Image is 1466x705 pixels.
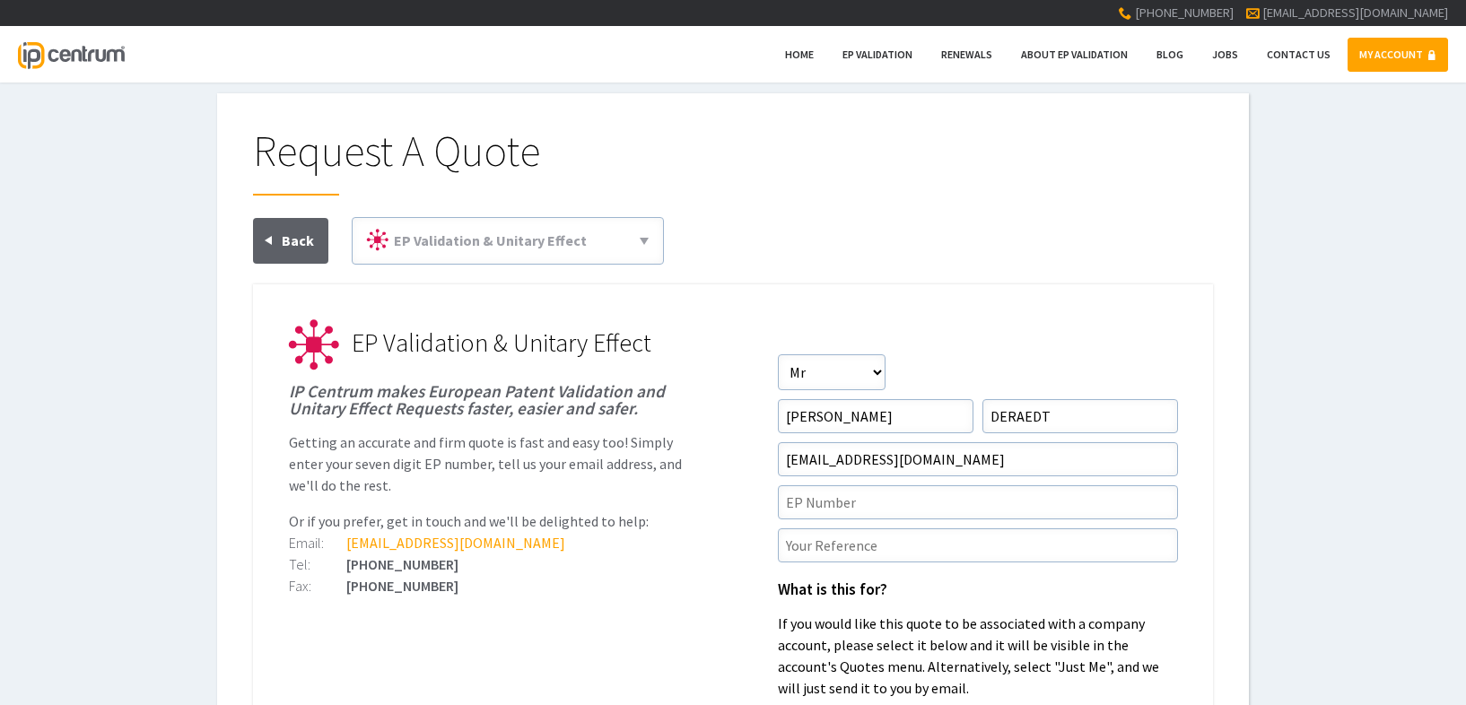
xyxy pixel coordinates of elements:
div: Email: [289,535,346,550]
p: If you would like this quote to be associated with a company account, please select it below and ... [778,613,1178,699]
input: Email [778,442,1178,476]
a: MY ACCOUNT [1348,38,1448,72]
a: Back [253,218,328,264]
span: Renewals [941,48,992,61]
a: Home [773,38,825,72]
span: EP Validation & Unitary Effect [352,326,651,359]
a: IP Centrum [18,26,124,83]
a: [EMAIL_ADDRESS][DOMAIN_NAME] [346,534,565,552]
p: Getting an accurate and firm quote is fast and easy too! Simply enter your seven digit EP number,... [289,431,689,496]
h1: What is this for? [778,582,1178,598]
input: First Name [778,399,973,433]
div: Tel: [289,557,346,571]
span: Home [785,48,814,61]
span: Jobs [1212,48,1238,61]
a: About EP Validation [1009,38,1139,72]
span: EP Validation & Unitary Effect [394,231,587,249]
span: EP Validation [842,48,912,61]
div: [PHONE_NUMBER] [289,579,689,593]
div: Fax: [289,579,346,593]
input: Your Reference [778,528,1178,562]
a: [EMAIL_ADDRESS][DOMAIN_NAME] [1262,4,1448,21]
span: Back [282,231,314,249]
input: Surname [982,399,1178,433]
span: Contact Us [1267,48,1331,61]
a: EP Validation & Unitary Effect [360,225,656,257]
h1: IP Centrum makes European Patent Validation and Unitary Effect Requests faster, easier and safer. [289,383,689,417]
input: EP Number [778,485,1178,519]
a: Contact Us [1255,38,1342,72]
span: Blog [1156,48,1183,61]
div: [PHONE_NUMBER] [289,557,689,571]
a: Blog [1145,38,1195,72]
p: Or if you prefer, get in touch and we'll be delighted to help: [289,510,689,532]
a: Jobs [1200,38,1250,72]
a: Renewals [929,38,1004,72]
span: [PHONE_NUMBER] [1135,4,1234,21]
span: About EP Validation [1021,48,1128,61]
h1: Request A Quote [253,129,1213,196]
a: EP Validation [831,38,924,72]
